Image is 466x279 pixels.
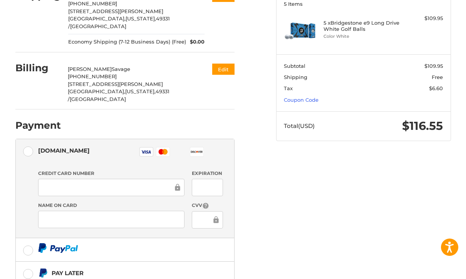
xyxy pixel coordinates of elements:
label: Expiration [192,170,223,177]
span: Economy Shipping (7-12 Business Days) (Free) [68,38,186,46]
span: [STREET_ADDRESS][PERSON_NAME] [68,81,163,87]
div: [DOMAIN_NAME] [38,144,90,157]
span: [US_STATE], [126,15,156,22]
div: $109.95 [403,15,443,22]
h4: 5 x Bridgestone e9 Long Drive White Golf Balls [324,20,401,32]
span: $6.60 [429,85,443,91]
li: Color White [324,33,401,40]
h3: 5 Items [284,1,443,7]
button: Edit [212,64,235,75]
span: $116.55 [402,119,443,133]
span: Free [432,74,443,80]
span: $109.95 [424,63,443,69]
label: CVV [192,202,223,209]
span: [GEOGRAPHIC_DATA] [70,23,126,29]
span: [GEOGRAPHIC_DATA] [70,96,126,102]
a: Coupon Code [284,97,318,103]
span: 49331 / [68,15,170,29]
span: Subtotal [284,63,305,69]
span: [PERSON_NAME] [68,66,112,72]
span: Tax [284,85,293,91]
span: [PHONE_NUMBER] [68,0,117,7]
span: [US_STATE], [125,88,156,94]
img: Pay Later icon [38,268,48,278]
label: Credit Card Number [38,170,184,177]
span: Savage [112,66,130,72]
span: Total (USD) [284,122,315,129]
img: PayPal icon [38,243,78,253]
span: [GEOGRAPHIC_DATA], [68,88,125,94]
span: Shipping [284,74,307,80]
span: [STREET_ADDRESS][PERSON_NAME] [68,8,163,14]
h2: Billing [15,62,60,74]
h2: Payment [15,119,61,131]
span: [PHONE_NUMBER] [68,73,117,79]
label: Name on Card [38,202,184,209]
span: 49331 / [68,88,169,102]
span: [GEOGRAPHIC_DATA], [68,15,126,22]
span: $0.00 [186,38,205,46]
